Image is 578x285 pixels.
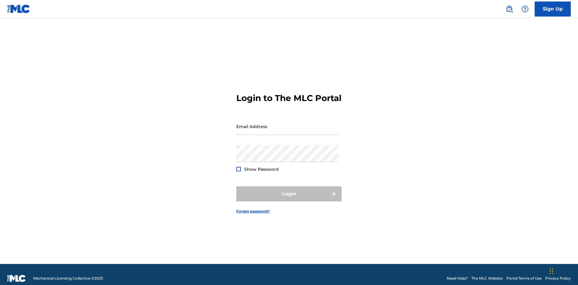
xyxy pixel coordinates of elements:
[7,275,26,282] img: logo
[236,93,341,103] h3: Login to The MLC Portal
[236,209,270,214] a: Forgot password?
[550,262,553,280] div: Drag
[506,276,542,281] a: Portal Terms of Use
[521,5,529,13] img: help
[548,256,578,285] iframe: Chat Widget
[506,5,513,13] img: search
[33,276,103,281] span: Mechanical Licensing Collective © 2025
[535,2,571,17] a: Sign Up
[447,276,468,281] a: Need Help?
[244,167,279,172] span: Show Password
[503,3,515,15] a: Public Search
[7,5,30,13] img: MLC Logo
[519,3,531,15] div: Help
[471,276,503,281] a: The MLC Website
[545,276,571,281] a: Privacy Policy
